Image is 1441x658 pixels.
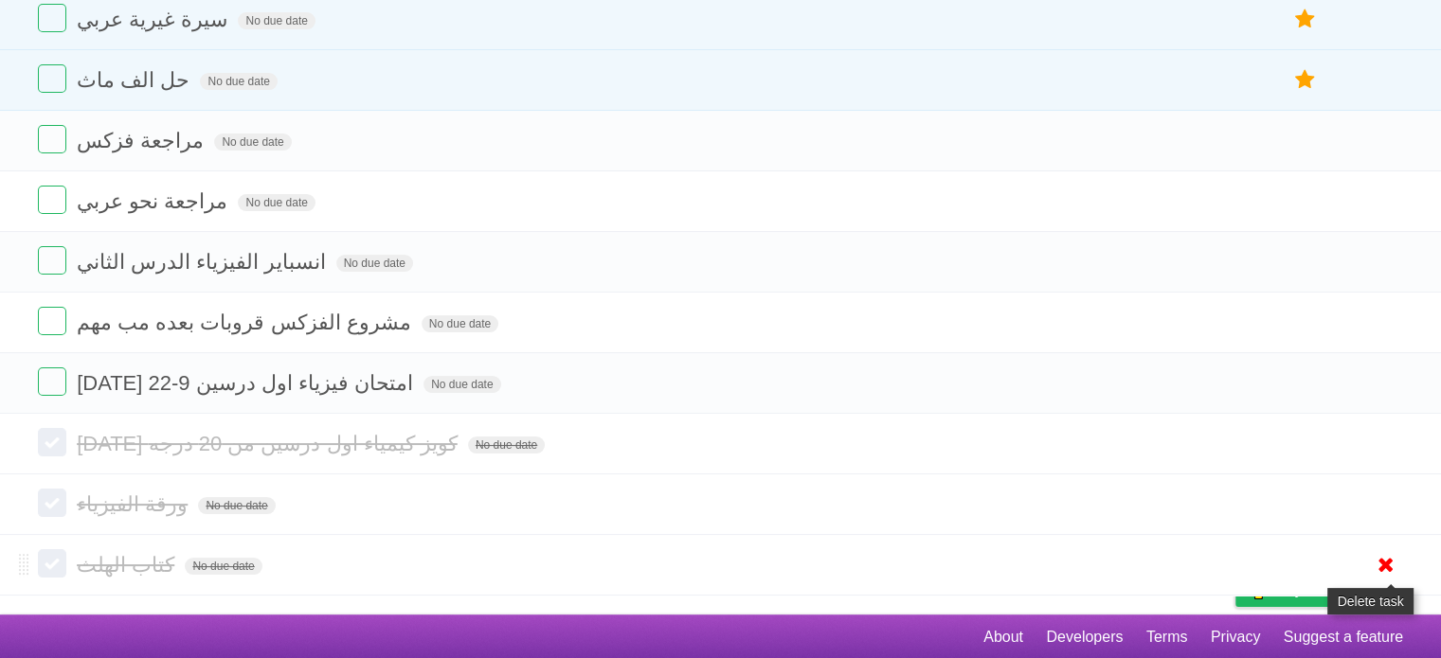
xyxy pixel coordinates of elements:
[38,64,66,93] label: Done
[1275,573,1394,606] span: Buy me a coffee
[200,73,277,90] span: No due date
[1288,64,1324,96] label: Star task
[38,549,66,578] label: Done
[1146,619,1188,655] a: Terms
[238,12,315,29] span: No due date
[77,311,416,334] span: مشروع الفزكس قروبات بعده مب مهم
[38,367,66,396] label: Done
[468,436,545,453] span: No due date
[185,558,261,575] span: No due date
[983,619,1023,655] a: About
[198,497,275,514] span: No due date
[77,68,194,92] span: حل الف ماث
[38,489,66,517] label: Done
[77,129,208,152] span: مراجعة فزكس
[1211,619,1260,655] a: Privacy
[77,432,462,455] span: [DATE] كويز كيمياء اول درسين من 20 درجه
[77,553,179,577] span: كتاب الهلث
[77,492,192,516] span: ورقة الفيزياء
[1288,4,1324,35] label: Star task
[38,186,66,214] label: Done
[422,315,498,332] span: No due date
[38,125,66,153] label: Done
[77,189,232,213] span: مراجعة نحو عربي
[38,428,66,456] label: Done
[77,371,418,395] span: [DATE] 22-9 امتحان فيزياء اول درسين
[38,4,66,32] label: Done
[38,246,66,275] label: Done
[238,194,315,211] span: No due date
[214,133,291,151] span: No due date
[423,376,500,393] span: No due date
[77,8,232,31] span: سيرة غيرية عربي
[77,250,330,274] span: انسباير الفيزياء الدرس الثاني
[336,255,413,272] span: No due date
[1046,619,1123,655] a: Developers
[1284,619,1403,655] a: Suggest a feature
[38,307,66,335] label: Done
